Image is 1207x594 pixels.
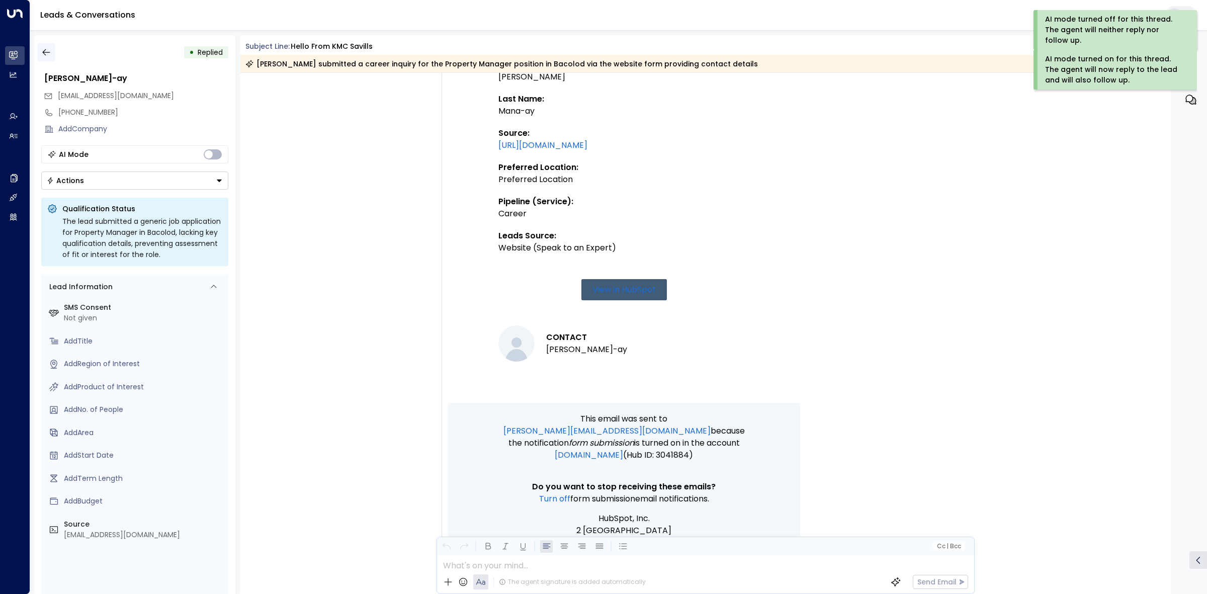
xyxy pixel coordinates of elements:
[498,71,750,83] div: [PERSON_NAME]
[581,279,667,300] a: View in HubSpot
[62,216,222,260] div: The lead submitted a generic job application for Property Manager in Bacolod, lacking key qualifi...
[946,543,949,550] span: |
[440,540,453,553] button: Undo
[570,493,635,505] span: Form submission
[498,513,750,549] p: HubSpot, Inc. 2 [GEOGRAPHIC_DATA] [GEOGRAPHIC_DATA]
[64,519,224,530] label: Source
[64,428,224,438] div: AddArea
[1045,54,1183,86] div: AI mode turned on for this thread. The agent will now reply to the lead and will also follow up.
[498,413,750,461] p: This email was sent to because the notification is turned on in the account (Hub ID: 3041884)
[58,124,228,134] div: AddCompany
[41,172,228,190] div: Button group with a nested menu
[539,493,570,505] a: Turn off
[546,344,627,356] li: [PERSON_NAME]-ay
[64,473,224,484] div: AddTerm Length
[458,540,470,553] button: Redo
[198,47,223,57] span: Replied
[291,41,373,52] div: Hello from KMC Savills
[1045,14,1183,46] div: AI mode turned off for this thread. The agent will neither reply nor follow up.
[498,93,544,105] strong: Last Name:
[499,577,646,586] div: The agent signature is added automatically
[555,449,623,461] a: [DOMAIN_NAME]
[498,105,750,117] div: Mana-ay
[58,91,174,101] span: raniemanaay@gmail.com
[936,543,961,550] span: Cc Bcc
[58,91,174,101] span: [EMAIL_ADDRESS][DOMAIN_NAME]
[532,481,716,493] span: Do you want to stop receiving these emails?
[546,331,627,344] h3: CONTACT
[64,530,224,540] div: [EMAIL_ADDRESS][DOMAIN_NAME]
[41,172,228,190] button: Actions
[64,382,224,392] div: AddProduct of Interest
[64,450,224,461] div: AddStart Date
[44,72,228,84] div: [PERSON_NAME]-ay
[64,496,224,506] div: AddBudget
[62,204,222,214] p: Qualification Status
[498,196,573,207] strong: Pipeline (Service):
[46,282,113,292] div: Lead Information
[58,107,228,118] div: [PHONE_NUMBER]
[64,404,224,415] div: AddNo. of People
[59,149,89,159] div: AI Mode
[64,336,224,347] div: AddTitle
[245,59,758,69] div: [PERSON_NAME] submitted a career inquiry for the Property Manager position in Bacolod via the web...
[932,542,965,551] button: Cc|Bcc
[498,127,530,139] strong: Source:
[64,313,224,323] div: Not given
[498,139,587,151] a: [URL][DOMAIN_NAME]
[498,230,556,241] strong: Leads Source:
[498,325,535,362] img: Ranie Mana-ay
[569,437,634,449] span: Form submission
[498,493,750,505] p: email notifications.
[189,43,194,61] div: •
[64,359,224,369] div: AddRegion of Interest
[40,9,135,21] a: Leads & Conversations
[245,41,290,51] span: Subject Line:
[503,425,711,437] a: [PERSON_NAME][EMAIL_ADDRESS][DOMAIN_NAME]
[498,161,578,173] strong: Preferred Location:
[47,176,84,185] div: Actions
[64,302,224,313] label: SMS Consent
